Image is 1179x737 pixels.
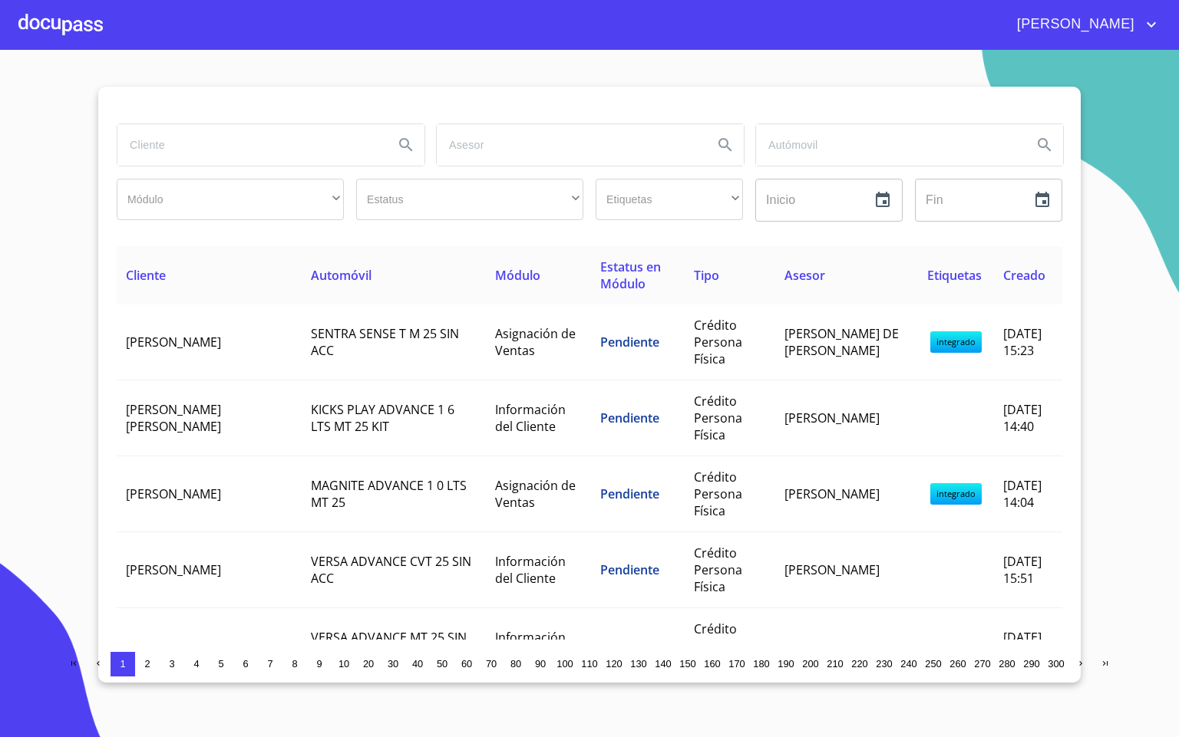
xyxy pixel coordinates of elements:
[1003,401,1042,435] span: [DATE] 14:40
[528,652,553,676] button: 90
[802,658,818,670] span: 200
[332,652,356,676] button: 10
[725,652,749,676] button: 170
[126,485,221,502] span: [PERSON_NAME]
[921,652,946,676] button: 250
[339,658,349,670] span: 10
[1023,658,1039,670] span: 290
[311,267,372,284] span: Automóvil
[847,652,872,676] button: 220
[999,658,1015,670] span: 280
[311,325,459,359] span: SENTRA SENSE T M 25 SIN ACC
[694,393,742,443] span: Crédito Persona Física
[784,561,880,578] span: [PERSON_NAME]
[694,317,742,367] span: Crédito Persona Física
[356,179,583,220] div: ​
[437,124,701,166] input: search
[388,658,398,670] span: 30
[209,652,233,676] button: 5
[700,652,725,676] button: 160
[1003,267,1045,284] span: Creado
[1019,652,1044,676] button: 290
[454,652,479,676] button: 60
[292,658,297,670] span: 8
[1003,325,1042,359] span: [DATE] 15:23
[707,127,744,163] button: Search
[778,658,794,670] span: 190
[630,658,646,670] span: 130
[258,652,282,676] button: 7
[995,652,1019,676] button: 280
[728,658,745,670] span: 170
[311,629,467,663] span: VERSA ADVANCE MT 25 SIN ACC
[1048,658,1064,670] span: 300
[784,410,880,426] span: [PERSON_NAME]
[437,658,447,670] span: 50
[798,652,823,676] button: 200
[126,267,166,284] span: Cliente
[117,179,344,220] div: ​
[784,267,825,284] span: Asesor
[316,658,322,670] span: 9
[120,658,125,670] span: 1
[694,620,742,671] span: Crédito Persona Física
[388,127,424,163] button: Search
[1003,629,1042,663] span: [DATE] 14:30
[486,658,497,670] span: 70
[233,652,258,676] button: 6
[556,658,573,670] span: 100
[1003,477,1042,511] span: [DATE] 14:04
[363,658,374,670] span: 20
[581,658,597,670] span: 110
[111,652,135,676] button: 1
[600,561,659,578] span: Pendiente
[495,629,566,663] span: Información del Cliente
[927,267,982,284] span: Etiquetas
[553,652,577,676] button: 100
[930,331,982,353] span: integrado
[126,637,221,654] span: [PERSON_NAME]
[974,658,990,670] span: 270
[117,124,381,166] input: search
[495,267,540,284] span: Módulo
[1026,127,1063,163] button: Search
[126,401,221,435] span: [PERSON_NAME] [PERSON_NAME]
[949,658,966,670] span: 260
[679,658,695,670] span: 150
[218,658,223,670] span: 5
[694,267,719,284] span: Tipo
[510,658,521,670] span: 80
[784,485,880,502] span: [PERSON_NAME]
[602,652,626,676] button: 120
[1006,12,1142,37] span: [PERSON_NAME]
[430,652,454,676] button: 50
[596,179,743,220] div: ​
[1003,553,1042,587] span: [DATE] 15:51
[876,658,892,670] span: 230
[184,652,209,676] button: 4
[495,553,566,587] span: Información del Cliente
[675,652,700,676] button: 150
[381,652,405,676] button: 30
[1006,12,1161,37] button: account of current user
[160,652,184,676] button: 3
[694,469,742,519] span: Crédito Persona Física
[600,258,661,292] span: Estatus en Módulo
[311,401,454,435] span: KICKS PLAY ADVANCE 1 6 LTS MT 25 KIT
[897,652,921,676] button: 240
[600,334,659,350] span: Pendiente
[504,652,528,676] button: 80
[694,545,742,595] span: Crédito Persona Física
[600,485,659,502] span: Pendiente
[135,652,160,676] button: 2
[756,124,1020,166] input: search
[405,652,430,676] button: 40
[461,658,472,670] span: 60
[970,652,995,676] button: 270
[495,325,576,359] span: Asignación de Ventas
[784,325,899,359] span: [PERSON_NAME] DE [PERSON_NAME]
[356,652,381,676] button: 20
[851,658,867,670] span: 220
[535,658,546,670] span: 90
[823,652,847,676] button: 210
